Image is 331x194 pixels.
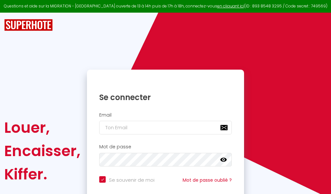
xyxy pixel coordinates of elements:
h1: Se connecter [99,92,232,102]
div: Encaisser, [4,139,80,163]
a: en cliquant ici [217,3,244,9]
div: Louer, [4,116,80,139]
input: Ton Email [99,121,232,134]
div: Kiffer. [4,163,80,186]
h2: Email [99,112,232,118]
img: SuperHote logo [4,19,53,31]
h2: Mot de passe [99,144,232,150]
a: Mot de passe oublié ? [183,177,232,183]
